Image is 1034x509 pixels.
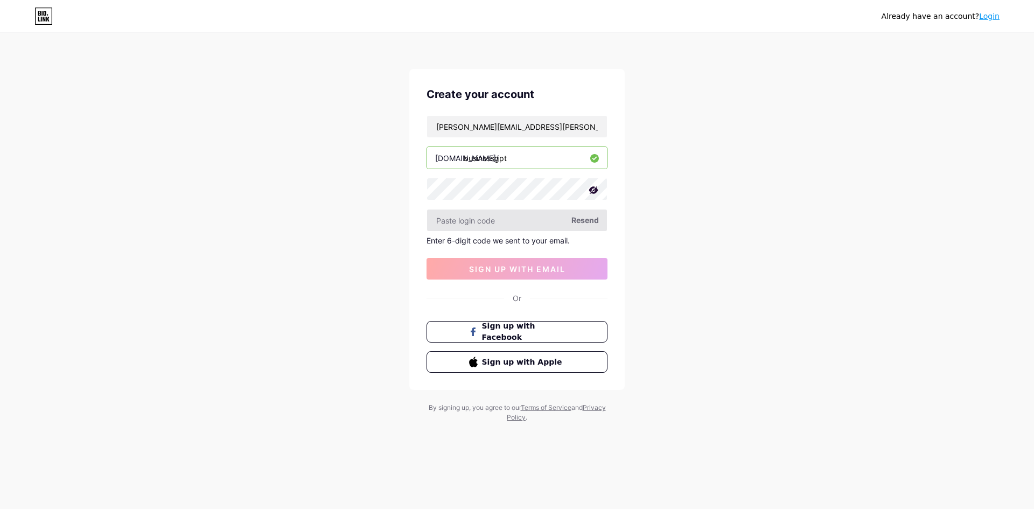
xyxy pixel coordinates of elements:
[427,258,607,280] button: sign up with email
[571,214,599,226] span: Resend
[435,152,499,164] div: [DOMAIN_NAME]/
[513,292,521,304] div: Or
[425,403,609,422] div: By signing up, you agree to our and .
[427,351,607,373] button: Sign up with Apple
[427,116,607,137] input: Email
[427,147,607,169] input: username
[521,403,571,412] a: Terms of Service
[427,321,607,343] button: Sign up with Facebook
[427,86,607,102] div: Create your account
[469,264,565,274] span: sign up with email
[482,357,565,368] span: Sign up with Apple
[979,12,1000,20] a: Login
[882,11,1000,22] div: Already have an account?
[427,210,607,231] input: Paste login code
[427,236,607,245] div: Enter 6-digit code we sent to your email.
[482,320,565,343] span: Sign up with Facebook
